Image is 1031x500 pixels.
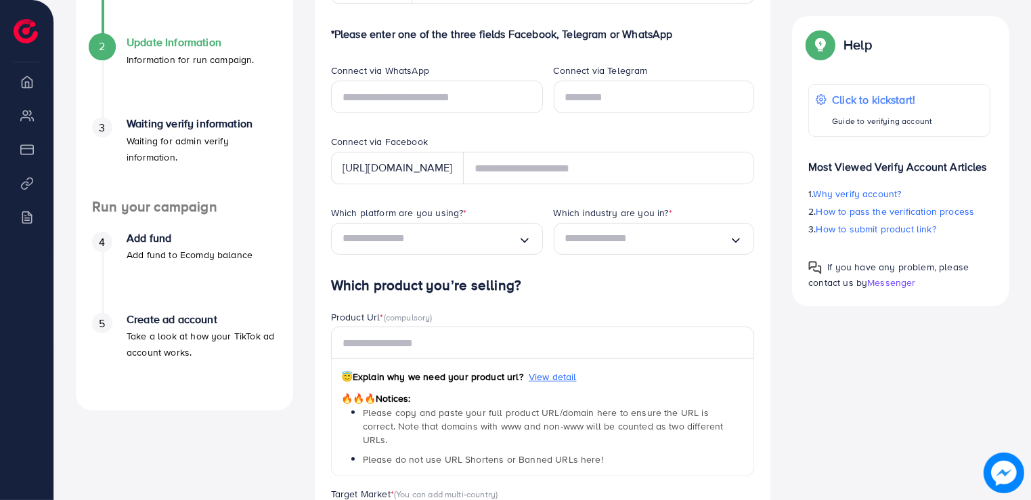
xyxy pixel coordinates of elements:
[554,206,672,220] label: Which industry are you in?
[331,310,433,324] label: Product Url
[99,120,105,136] span: 3
[343,228,518,249] input: Search for option
[808,186,990,202] p: 1.
[816,222,936,236] span: How to submit product link?
[808,148,990,175] p: Most Viewed Verify Account Articles
[341,392,411,405] span: Notices:
[127,328,277,360] p: Take a look at how your TikTok ad account works.
[363,453,603,466] span: Please do not use URL Shortens or Banned URLs here!
[832,91,932,108] p: Click to kickstart!
[14,19,38,43] img: logo
[808,203,990,220] p: 2.
[363,406,724,447] span: Please copy and paste your full product URL/domain here to ensure the URL is correct. Note that d...
[808,221,990,237] p: 3.
[331,135,428,148] label: Connect via Facebook
[331,26,755,42] p: *Please enter one of the three fields Facebook, Telegram or WhatsApp
[331,64,429,77] label: Connect via WhatsApp
[331,277,755,294] h4: Which product you’re selling?
[341,370,353,383] span: 😇
[341,370,523,383] span: Explain why we need your product url?
[565,228,730,249] input: Search for option
[76,199,293,215] h4: Run your campaign
[832,113,932,129] p: Guide to verifying account
[127,232,253,245] h4: Add fund
[808,261,822,274] img: Popup guide
[76,232,293,313] li: Add fund
[127,133,277,165] p: Waiting for admin verify information.
[984,453,1024,493] img: image
[867,276,915,289] span: Messenger
[127,51,255,68] p: Information for run campaign.
[394,488,498,500] span: (You can add multi-country)
[99,39,105,54] span: 2
[384,311,433,323] span: (compulsory)
[127,247,253,263] p: Add fund to Ecomdy balance
[76,117,293,199] li: Waiting verify information
[554,223,755,255] div: Search for option
[99,234,105,250] span: 4
[331,223,543,255] div: Search for option
[808,33,833,57] img: Popup guide
[76,313,293,394] li: Create ad account
[331,206,467,220] label: Which platform are you using?
[814,187,902,201] span: Why verify account?
[127,313,277,326] h4: Create ad account
[127,117,277,130] h4: Waiting verify information
[76,36,293,117] li: Update Information
[341,392,376,405] span: 🔥🔥🔥
[99,316,105,331] span: 5
[529,370,577,383] span: View detail
[331,152,464,184] div: [URL][DOMAIN_NAME]
[554,64,648,77] label: Connect via Telegram
[816,205,975,218] span: How to pass the verification process
[808,260,969,289] span: If you have any problem, please contact us by
[843,37,872,53] p: Help
[127,36,255,49] h4: Update Information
